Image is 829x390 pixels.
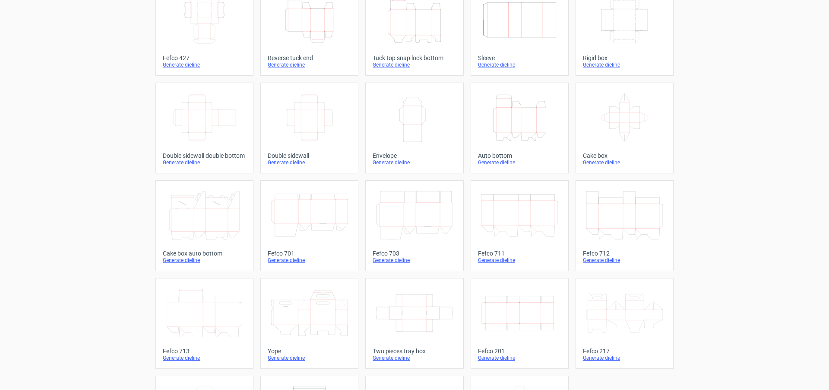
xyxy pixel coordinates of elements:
[373,348,456,355] div: Two pieces tray box
[471,83,569,173] a: Auto bottomGenerate dieline
[373,355,456,361] div: Generate dieline
[365,278,463,369] a: Two pieces tray boxGenerate dieline
[268,250,351,257] div: Fefco 701
[478,348,561,355] div: Fefco 201
[373,159,456,166] div: Generate dieline
[155,180,253,271] a: Cake box auto bottomGenerate dieline
[478,257,561,264] div: Generate dieline
[163,355,246,361] div: Generate dieline
[583,61,666,68] div: Generate dieline
[155,83,253,173] a: Double sidewall double bottomGenerate dieline
[373,61,456,68] div: Generate dieline
[268,355,351,361] div: Generate dieline
[163,250,246,257] div: Cake box auto bottom
[583,355,666,361] div: Generate dieline
[163,159,246,166] div: Generate dieline
[260,83,358,173] a: Double sidewallGenerate dieline
[583,348,666,355] div: Fefco 217
[576,278,674,369] a: Fefco 217Generate dieline
[268,348,351,355] div: Yope
[478,355,561,361] div: Generate dieline
[365,180,463,271] a: Fefco 703Generate dieline
[163,257,246,264] div: Generate dieline
[478,54,561,61] div: Sleeve
[163,61,246,68] div: Generate dieline
[155,278,253,369] a: Fefco 713Generate dieline
[163,152,246,159] div: Double sidewall double bottom
[576,180,674,271] a: Fefco 712Generate dieline
[373,250,456,257] div: Fefco 703
[583,257,666,264] div: Generate dieline
[471,278,569,369] a: Fefco 201Generate dieline
[373,257,456,264] div: Generate dieline
[471,180,569,271] a: Fefco 711Generate dieline
[373,54,456,61] div: Tuck top snap lock bottom
[478,159,561,166] div: Generate dieline
[365,83,463,173] a: EnvelopeGenerate dieline
[583,250,666,257] div: Fefco 712
[268,257,351,264] div: Generate dieline
[268,159,351,166] div: Generate dieline
[478,250,561,257] div: Fefco 711
[268,54,351,61] div: Reverse tuck end
[583,54,666,61] div: Rigid box
[268,152,351,159] div: Double sidewall
[583,159,666,166] div: Generate dieline
[268,61,351,68] div: Generate dieline
[163,54,246,61] div: Fefco 427
[260,180,358,271] a: Fefco 701Generate dieline
[576,83,674,173] a: Cake boxGenerate dieline
[478,61,561,68] div: Generate dieline
[163,348,246,355] div: Fefco 713
[373,152,456,159] div: Envelope
[260,278,358,369] a: YopeGenerate dieline
[583,152,666,159] div: Cake box
[478,152,561,159] div: Auto bottom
